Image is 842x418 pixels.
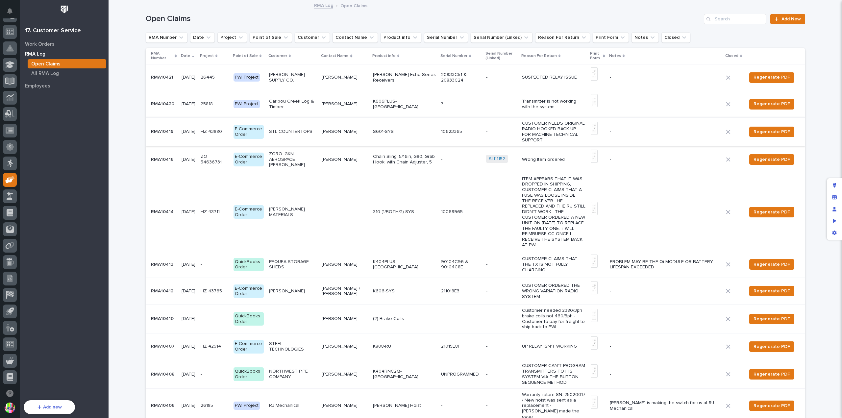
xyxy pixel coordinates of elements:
p: RMA10413 [151,260,175,267]
p: Contact Name [321,52,349,60]
p: PROBLEM MAY BE THE Qi MODULE OR BATTERY LIFESPAN EXCEEDED [610,259,721,270]
p: 26445 [201,75,229,80]
p: - [441,316,481,322]
p: K404PLUS-[GEOGRAPHIC_DATA] [373,259,436,270]
div: PWI Project [234,402,260,410]
span: Regenerate PDF [754,287,790,295]
div: E-Commerce Order [234,284,264,298]
span: Regenerate PDF [754,156,790,163]
button: Closed [661,32,690,43]
p: RMA10406 [151,402,176,408]
p: - [441,403,481,408]
p: [DATE] [182,157,195,162]
p: Date [181,52,190,60]
p: (2) Brake Coils [373,316,436,322]
p: [DATE] [182,75,195,80]
div: Manage users [829,203,840,215]
p: Open Claims [340,2,367,9]
p: [DATE] [182,316,195,322]
tr: RMA10407RMA10407 [DATE]HZ 42514E-Commerce OrderSTEEL-TECHNOLOGIES[PERSON_NAME]K808-RU21015E8F-UP ... [146,333,805,360]
tr: RMA10419RMA10419 [DATE]HZ 43880E-Commerce OrderSTL COUNTERTOPS[PERSON_NAME]S601-SYS10623365-CUSTO... [146,117,805,146]
p: Notes [609,52,621,60]
p: - [486,316,517,322]
div: Past conversations [7,124,44,130]
img: 1736555164131-43832dd5-751b-4058-ba23-39d91318e5a0 [13,159,18,164]
p: S601-SYS [373,129,436,135]
button: Notifications [3,4,17,18]
tr: RMA10420RMA10420 [DATE]25818PWI ProjectCaribou Creek Log & Timber[PERSON_NAME]K606PLUS-[GEOGRAPHI... [146,91,805,117]
p: RMA Log [25,51,45,57]
p: - [610,209,721,215]
p: - [610,316,721,322]
button: Product info [381,32,421,43]
p: 21015E8F [441,344,481,349]
p: [PERSON_NAME] SUPPLY CO. [269,72,317,83]
div: Manage fields and data [829,191,840,203]
button: Regenerate PDF [749,72,794,83]
tr: RMA10416RMA10416 [DATE]ZO 54636731E-Commerce OrderZORO: GKN AEROSPACE [PERSON_NAME][PERSON_NAME]C... [146,146,805,173]
p: CUSTOMER NEEDS ORIGINAL RADIO HOOKED BACK UP FOR MACHINE TECHNICAL SUPPORT [522,121,585,143]
div: We're available if you need us! [30,108,90,113]
p: HZ 43765 [201,288,229,294]
p: - [486,129,517,135]
p: - [610,101,721,107]
img: Brittany Wendell [7,152,17,163]
p: NORTHWEST PIPE COMPANY [269,369,317,380]
button: Serial Number [424,32,468,43]
p: Work Orders [25,41,55,47]
tr: RMA10412RMA10412 [DATE]HZ 43765E-Commerce Order[PERSON_NAME][PERSON_NAME] / [PERSON_NAME]K606-SYS... [146,278,805,305]
span: Regenerate PDF [754,343,790,351]
span: Pylon [65,173,80,178]
tr: RMA10421RMA10421 [DATE]26445PWI Project[PERSON_NAME] SUPPLY CO.[PERSON_NAME][PERSON_NAME] Echo Se... [146,64,805,91]
a: 📖Help Docs [4,80,38,92]
p: 10068965 [441,209,481,215]
p: Open Claims [31,61,61,67]
p: [PERSON_NAME] Echo Series Receivers [373,72,436,83]
p: [PERSON_NAME] [322,403,368,408]
p: 10623365 [441,129,481,135]
p: Reason For Return [521,52,557,60]
button: Project [217,32,247,43]
p: Caribou Creek Log & Timber [269,99,317,110]
p: Project [200,52,214,60]
p: - [610,288,721,294]
div: 17. Customer Service [25,27,81,35]
p: HZ 43711 [201,209,229,215]
a: Employees [20,81,109,91]
img: Workspace Logo [58,3,70,15]
p: [PERSON_NAME] [322,129,368,135]
p: RMA10420 [151,100,176,107]
p: RMA10408 [151,370,176,377]
a: Open Claims [25,59,109,68]
p: [PERSON_NAME] [322,157,368,162]
p: [DATE] [182,344,195,349]
p: ZO 54636731 [201,154,229,165]
p: RMA10421 [151,73,175,80]
button: Regenerate PDF [749,314,794,324]
p: CUSTOMER CLAIMS THAT THE TX IS NOT FULLY CHARGING [522,256,585,273]
p: - [610,157,721,162]
span: [PERSON_NAME] [20,159,53,164]
img: Brittany [7,135,17,145]
button: Notes [631,32,659,43]
span: Regenerate PDF [754,208,790,216]
p: 310 (1/BOTH/2)-SYS [373,209,436,215]
button: Regenerate PDF [749,401,794,411]
p: RMA10419 [151,128,175,135]
p: - [441,157,481,162]
button: Date [190,32,215,43]
p: - [610,75,721,80]
p: - [486,288,517,294]
p: K606PLUS-[GEOGRAPHIC_DATA] [373,99,436,110]
div: E-Commerce Order [234,153,264,166]
div: Start new chat [30,102,108,108]
p: [PERSON_NAME] [322,75,368,80]
p: - [486,101,517,107]
p: Employees [25,83,50,89]
img: 1736555164131-43832dd5-751b-4058-ba23-39d91318e5a0 [7,102,18,113]
span: Regenerate PDF [754,260,790,268]
div: PWI Project [234,73,260,82]
p: - [201,372,229,377]
p: RMA10410 [151,315,175,322]
p: - [486,372,517,377]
